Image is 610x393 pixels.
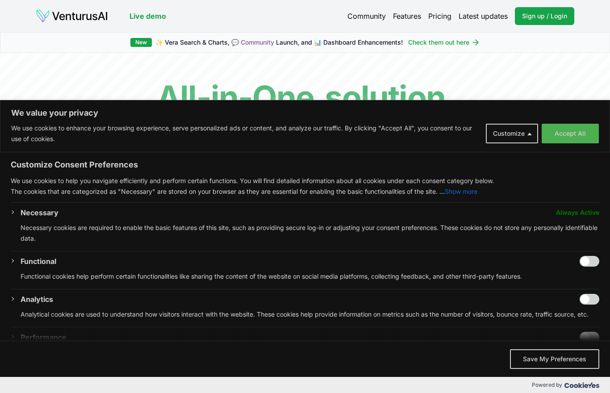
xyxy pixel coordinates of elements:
[21,271,599,282] p: Functional cookies help perform certain functionalities like sharing the content of the website o...
[21,222,599,244] p: Necessary cookies are required to enable the basic features of this site, such as providing secur...
[21,309,599,320] p: Analytical cookies are used to understand how visitors interact with the website. These cookies h...
[21,256,56,267] button: Functional
[11,159,138,170] span: Customize Consent Preferences
[36,9,108,23] img: logo
[556,207,599,218] span: Always Active
[580,256,599,267] input: Enable Functional
[522,12,567,21] span: Sign up / Login
[515,7,574,25] a: Sign up / Login
[241,38,274,46] a: Community
[445,186,477,197] button: Show more
[11,123,479,144] p: We use cookies to enhance your browsing experience, serve personalized ads or content, and analyz...
[11,176,599,186] p: We use cookies to help you navigate efficiently and perform certain functions. You will find deta...
[21,207,58,218] button: Necessary
[21,294,53,305] button: Analytics
[428,11,451,21] a: Pricing
[510,349,599,369] button: Save My Preferences
[130,11,166,21] a: Live demo
[542,124,599,143] button: Accept All
[347,11,386,21] a: Community
[580,294,599,305] input: Enable Analytics
[393,11,421,21] a: Features
[408,38,480,47] a: Check them out here
[486,124,538,143] button: Customize
[564,382,599,388] img: Cookieyes logo
[155,38,403,47] span: ✨ Vera Search & Charts, 💬 Launch, and 📊 Dashboard Enhancements!
[11,186,599,197] p: The cookies that are categorized as "Necessary" are stored on your browser as they are essential ...
[11,108,599,118] p: We value your privacy
[459,11,508,21] a: Latest updates
[130,38,152,47] div: New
